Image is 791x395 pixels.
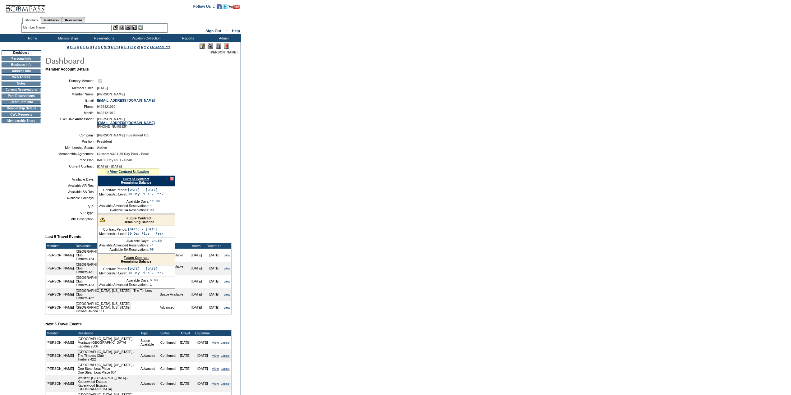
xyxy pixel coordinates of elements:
[193,4,215,11] td: Follow Us ::
[98,214,175,226] div: Remaining Balance
[104,45,107,49] a: M
[97,92,125,96] span: [PERSON_NAME]
[97,111,115,115] span: 9492121010
[208,44,213,49] img: View Mode
[2,106,41,111] td: Membership Details
[228,5,240,9] img: Subscribe to our YouTube Channel
[144,45,146,49] a: Y
[2,118,41,123] td: Membership Share
[2,56,41,61] td: Personal Info
[99,227,127,231] td: Contract Period:
[224,44,229,49] img: Log Concern/Member Elevation
[131,25,137,30] img: Reservations
[97,140,112,143] span: President
[48,190,94,194] td: Available SA Res:
[45,235,81,239] b: Last 5 Travel Events
[97,99,155,102] a: [EMAIL_ADDRESS][DOMAIN_NAME]
[45,322,82,326] b: Next 5 Travel Events
[41,17,62,23] a: Residences
[212,341,219,344] a: view
[119,25,124,30] img: View
[117,45,120,49] a: Q
[46,301,75,314] td: [PERSON_NAME]
[14,34,50,42] td: Home
[99,267,127,271] td: Contract Period:
[48,177,94,181] td: Available Days:
[107,170,149,173] a: » View Contract Utilization
[205,249,223,262] td: [DATE]
[140,362,159,375] td: Advanced
[221,367,230,370] a: cancel
[48,152,94,156] td: Membership Agreement:
[2,50,41,55] td: Dashboard
[205,34,241,42] td: Admin
[46,336,75,349] td: [PERSON_NAME]
[121,34,169,42] td: Vacation Collection
[99,216,105,222] img: There are insufficient days and/or tokens to cover this reservation
[75,249,159,262] td: [GEOGRAPHIC_DATA], [US_STATE] - The Timbers Club Timbers 424
[48,205,94,209] td: VIP:
[177,330,194,336] td: Arrival
[128,188,163,192] td: [DATE] - [DATE]
[223,4,228,9] img: Follow us on Twitter
[48,86,94,90] td: Member Since:
[2,87,41,92] td: Current Reservations
[159,349,177,362] td: Confirmed
[205,29,221,33] a: Sign Out
[46,288,75,301] td: [PERSON_NAME]
[62,17,85,23] a: Reservations
[140,336,159,349] td: Space Available
[150,278,158,282] td: 6.00
[48,196,94,200] td: Available Holidays:
[212,354,219,357] a: view
[205,288,223,301] td: [DATE]
[97,121,155,125] a: [EMAIL_ADDRESS][DOMAIN_NAME]
[45,54,169,67] img: pgTtlDashboard.gif
[93,45,94,49] a: I
[159,362,177,375] td: Confirmed
[2,112,41,117] td: CWL Requests
[97,158,132,162] span: 0-0 30 Day Plus - Peak
[75,288,159,301] td: [GEOGRAPHIC_DATA], [US_STATE] - The Timbers Club Timbers 432
[46,375,75,392] td: [PERSON_NAME]
[177,336,194,349] td: [DATE]
[224,292,230,296] a: view
[99,204,149,208] td: Available Advanced Reservations:
[134,45,136,49] a: V
[95,45,97,49] a: J
[48,111,94,115] td: Mobile:
[224,266,230,270] a: view
[97,117,155,128] span: [PERSON_NAME] [PHONE_NUMBER]
[97,105,115,108] span: 9492121010
[150,45,170,49] a: ER Accounts
[99,248,149,251] td: Available SA Reservations:
[194,362,211,375] td: [DATE]
[99,192,127,196] td: Membership Level:
[188,249,205,262] td: [DATE]
[159,375,177,392] td: Confirmed
[2,100,41,105] td: Credit Card Info
[77,349,140,362] td: [GEOGRAPHIC_DATA], [US_STATE] - The Timbers Club Timbers 422
[127,45,130,49] a: T
[124,45,126,49] a: S
[150,200,160,203] td: 17.00
[2,62,41,67] td: Business Info
[159,301,188,314] td: Advanced
[108,45,110,49] a: N
[48,164,94,175] td: Current Contract:
[188,243,205,249] td: Arrival
[114,45,117,49] a: P
[48,211,94,215] td: VIP Type:
[205,262,223,275] td: [DATE]
[45,67,89,71] b: Member Account Details
[194,336,211,349] td: [DATE]
[159,336,177,349] td: Confirmed
[46,275,75,288] td: [PERSON_NAME]
[150,208,160,212] td: 99
[46,243,75,249] td: Member
[224,305,230,309] a: view
[23,25,47,30] div: Member Name:
[48,146,94,149] td: Membership Status:
[80,45,82,49] a: E
[205,275,223,288] td: [DATE]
